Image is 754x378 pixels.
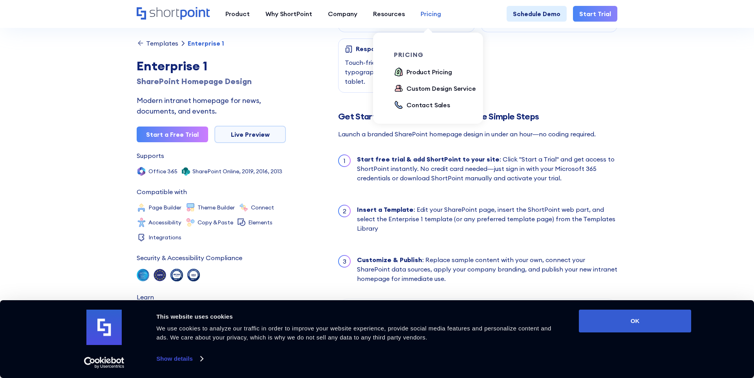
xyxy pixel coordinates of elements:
div: Why ShortPoint [265,9,312,18]
a: Company [320,6,365,22]
div: Custom Design Service [406,84,476,93]
a: Product Pricing [394,67,452,77]
a: Start Trial [573,6,617,22]
a: Product [218,6,258,22]
img: soc 2 [137,269,149,281]
div: : Replace sample content with your own, connect your SharePoint data sources, apply your company ... [357,255,617,283]
a: Pricing [413,6,449,22]
div: Enterprise 1 [188,40,224,46]
div: 1 [339,155,350,166]
div: Touch-friendly components and fluid typography designed for mobile and tablet. [345,58,468,86]
div: Company [328,9,357,18]
div: Launch a branded SharePoint homepage design in under an hour—no coding required. [338,129,617,139]
a: Resources [365,6,413,22]
div: Elements [248,220,273,225]
a: Why ShortPoint [258,6,320,22]
strong: Customize & Publish [357,256,422,264]
h2: Get Started With Enterprise 1 In Three Simple Steps [338,112,617,121]
div: Copy &Paste [198,220,233,225]
a: Home [137,7,210,20]
div: Enterprise 1 [137,57,286,75]
strong: Insert a Template [357,206,414,213]
div: Learn [137,294,154,300]
div: Office 365 [148,169,178,174]
div: : Click "Start a Trial" and get access to ShortPoint instantly. No credit card needed—just sign i... [357,154,617,183]
div: Compatible with [137,189,187,195]
div: Product Pricing [406,67,452,77]
div: Supports [137,152,164,159]
div: Modern intranet homepage for news, documents, and events. [137,95,286,116]
div: This website uses cookies [156,312,561,321]
div: 2 [339,206,350,217]
a: Custom Design Service [394,84,476,94]
a: Show details [156,353,203,365]
a: Contact Sales [394,100,450,110]
div: Integrations [148,235,181,240]
a: Start a Free Trial [137,127,208,142]
strong: Start free trial & add ShortPoint to your site [357,155,500,163]
div: Accessibility [148,220,181,225]
div: Resources [373,9,405,18]
div: Product [225,9,250,18]
div: Templates [146,40,178,46]
button: OK [579,310,691,332]
div: Responsive Design [356,45,414,52]
div: SharePoint Homepage Design [137,75,286,87]
div: Pricing [421,9,441,18]
div: Page Builder [148,205,181,210]
a: Schedule Demo [507,6,567,22]
div: Security & Accessibility Compliance [137,255,242,261]
a: Templates [137,39,178,47]
div: : Edit your SharePoint page, insert the ShortPoint web part, and select the Enterprise 1 template... [357,205,617,233]
div: Contact Sales [406,100,450,110]
img: logo [86,310,122,345]
div: pricing [394,51,482,58]
div: Theme Builder [198,205,235,210]
div: Connect [251,205,274,210]
div: SharePoint Online, 2019, 2016, 2013 [192,169,282,174]
a: Live Preview [214,126,286,143]
iframe: Chat Widget [613,287,754,378]
div: 3 [339,256,350,267]
span: We use cookies to analyze our traffic in order to improve your website experience, provide social... [156,325,551,341]
a: Usercentrics Cookiebot - opens in a new window [70,357,139,369]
